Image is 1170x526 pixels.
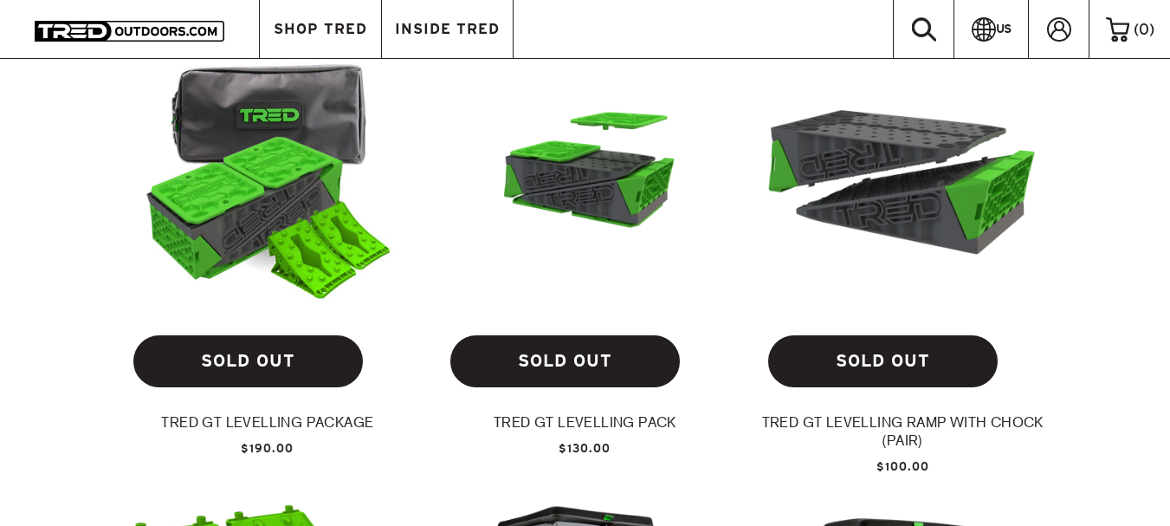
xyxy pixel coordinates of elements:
img: TRED Outdoors America [35,21,224,42]
a: $130.00 [440,442,730,454]
span: ( ) [1134,22,1154,37]
img: cart-icon [1106,17,1129,42]
a: $100.00 [758,460,1048,472]
a: TRED GT Levelling Package [123,413,413,442]
span: INSIDE TRED [395,22,500,36]
span: SHOP TRED [274,22,367,36]
a: TRED GT Levelling Package [123,31,413,321]
a: TRED GT LEVELLING PACK [440,413,730,442]
span: $130.00 [559,442,611,455]
img: TRED GT LEVELLING PACK [440,94,730,257]
a: SOLD OUT [133,335,363,387]
a: TRED GT LEVELLING PACK [440,31,730,321]
span: $100.00 [876,460,929,473]
a: TRED GT LEVELLING RAMP WITH CHOCK (PAIR) [758,31,1048,321]
a: SOLD OUT [768,335,998,387]
span: 0 [1139,21,1149,37]
span: $190.00 [241,442,294,455]
a: SOLD OUT [450,335,680,387]
a: TRED GT LEVELLING RAMP WITH CHOCK (PAIR) [758,413,1048,461]
a: $190.00 [123,442,413,454]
